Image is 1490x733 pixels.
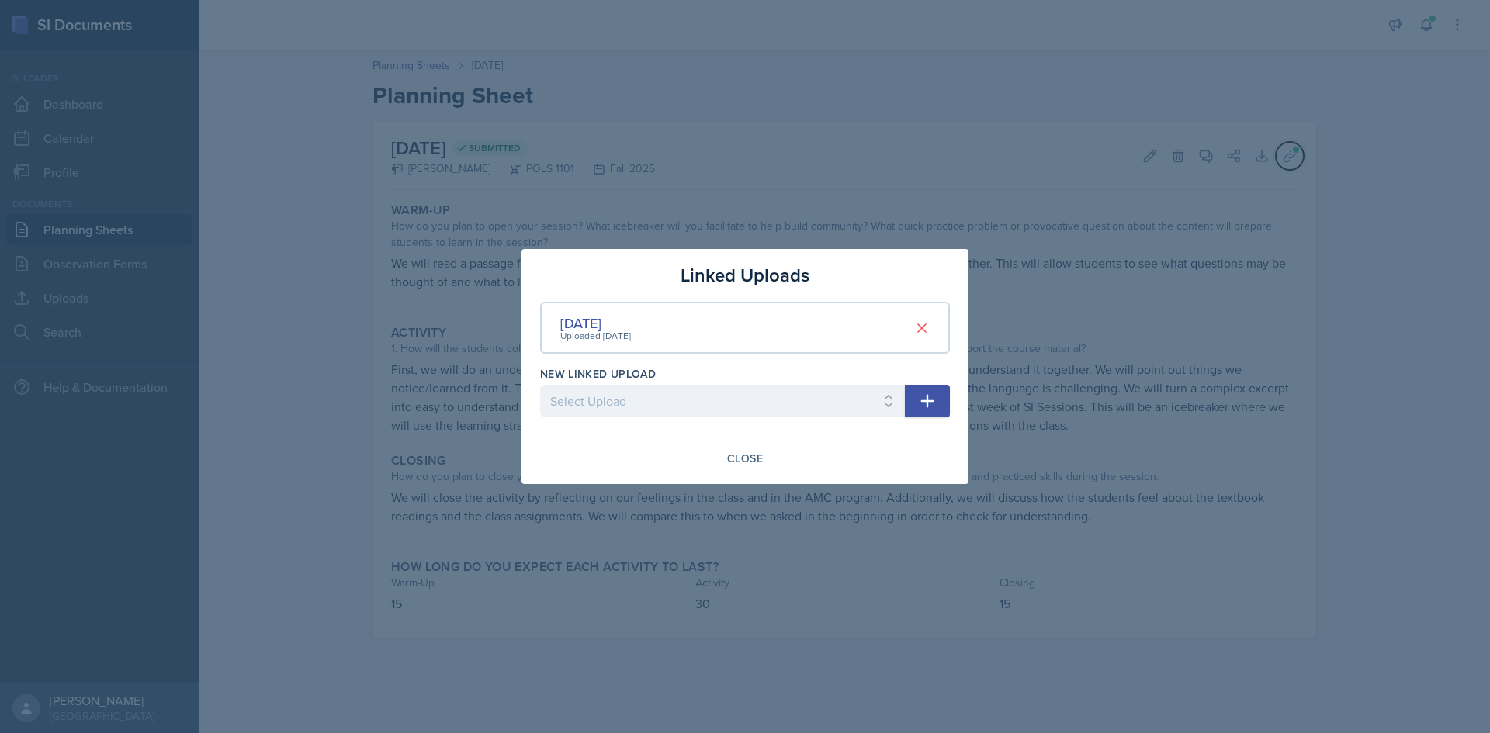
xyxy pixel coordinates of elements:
[560,313,631,334] div: [DATE]
[540,366,656,382] label: New Linked Upload
[717,445,773,472] button: Close
[681,261,809,289] h3: Linked Uploads
[727,452,763,465] div: Close
[560,329,631,343] div: Uploaded [DATE]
